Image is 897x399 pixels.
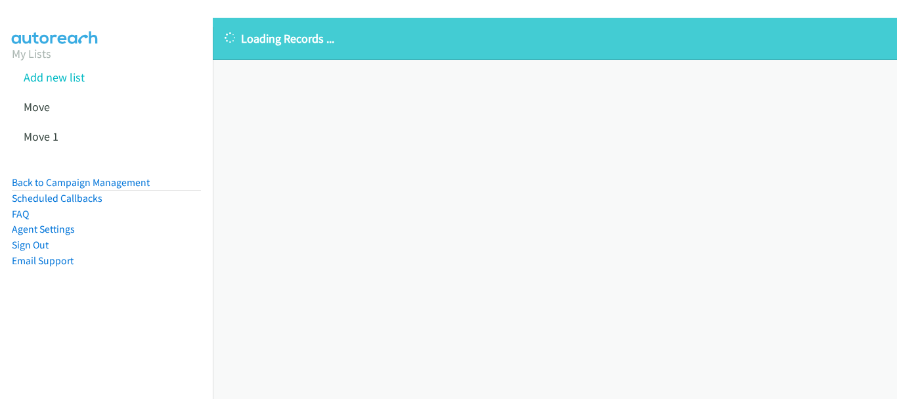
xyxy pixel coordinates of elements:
a: My Lists [12,46,51,61]
a: Back to Campaign Management [12,176,150,189]
a: Move 1 [24,129,58,144]
a: Sign Out [12,239,49,251]
a: Scheduled Callbacks [12,192,102,204]
a: FAQ [12,208,29,220]
a: Move [24,99,50,114]
p: Loading Records ... [225,30,885,47]
a: Agent Settings [12,223,75,235]
a: Email Support [12,254,74,267]
a: Add new list [24,70,85,85]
